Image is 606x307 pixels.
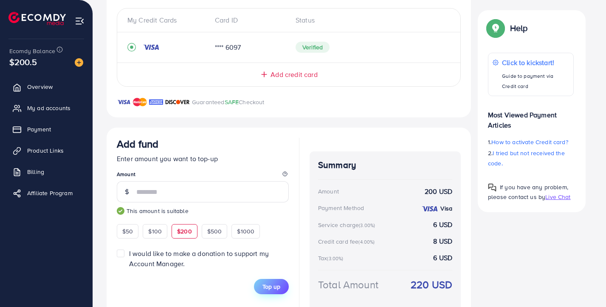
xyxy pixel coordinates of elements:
[127,15,208,25] div: My Credit Cards
[117,171,289,181] legend: Amount
[491,138,568,146] span: How to activate Credit card?
[318,237,378,246] div: Credit card fee
[75,16,85,26] img: menu
[225,98,239,106] span: SAFE
[488,148,574,168] p: 2.
[207,227,222,236] span: $500
[440,204,452,213] strong: Visa
[117,97,131,107] img: brand
[8,12,66,25] img: logo
[425,187,452,196] strong: 200 USD
[27,104,70,112] span: My ad accounts
[117,207,124,215] img: guide
[433,236,452,246] strong: 8 USD
[9,47,55,55] span: Ecomdy Balance
[143,44,160,51] img: credit
[358,239,375,245] small: (4.00%)
[6,99,86,117] a: My ad accounts
[9,56,37,68] span: $200.5
[510,23,528,33] p: Help
[488,137,574,147] p: 1.
[318,160,452,171] h4: Summary
[488,149,565,168] span: I tried but not received the code.
[237,227,254,236] span: $1000
[177,227,192,236] span: $200
[289,15,450,25] div: Status
[27,146,64,155] span: Product Links
[545,193,570,201] span: Live Chat
[254,279,289,294] button: Top up
[502,57,569,68] p: Click to kickstart!
[318,254,346,262] div: Tax
[6,78,86,95] a: Overview
[262,282,280,291] span: Top up
[127,43,136,51] svg: record circle
[27,168,44,176] span: Billing
[6,142,86,159] a: Product Links
[133,97,147,107] img: brand
[411,277,452,292] strong: 220 USD
[117,138,158,150] h3: Add fund
[433,253,452,263] strong: 6 USD
[318,187,339,196] div: Amount
[6,163,86,180] a: Billing
[27,189,73,197] span: Affiliate Program
[327,255,343,262] small: (3.00%)
[359,222,375,229] small: (3.00%)
[271,70,317,80] span: Add credit card
[117,207,289,215] small: This amount is suitable
[6,185,86,202] a: Affiliate Program
[165,97,190,107] img: brand
[488,183,568,201] span: If you have any problem, please contact us by
[149,97,163,107] img: brand
[192,97,265,107] p: Guaranteed Checkout
[502,71,569,91] p: Guide to payment via Credit card
[488,183,496,192] img: Popup guide
[122,227,133,236] span: $50
[433,220,452,230] strong: 6 USD
[318,277,378,292] div: Total Amount
[488,103,574,130] p: Most Viewed Payment Articles
[27,125,51,134] span: Payment
[129,249,269,268] span: I would like to make a donation to support my Account Manager.
[318,221,378,229] div: Service charge
[421,205,438,212] img: credit
[208,15,289,25] div: Card ID
[148,227,162,236] span: $100
[27,82,53,91] span: Overview
[570,269,600,301] iframe: Chat
[75,58,83,67] img: image
[296,42,330,53] span: Verified
[318,204,364,212] div: Payment Method
[488,20,503,36] img: Popup guide
[117,153,289,164] p: Enter amount you want to top-up
[6,121,86,138] a: Payment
